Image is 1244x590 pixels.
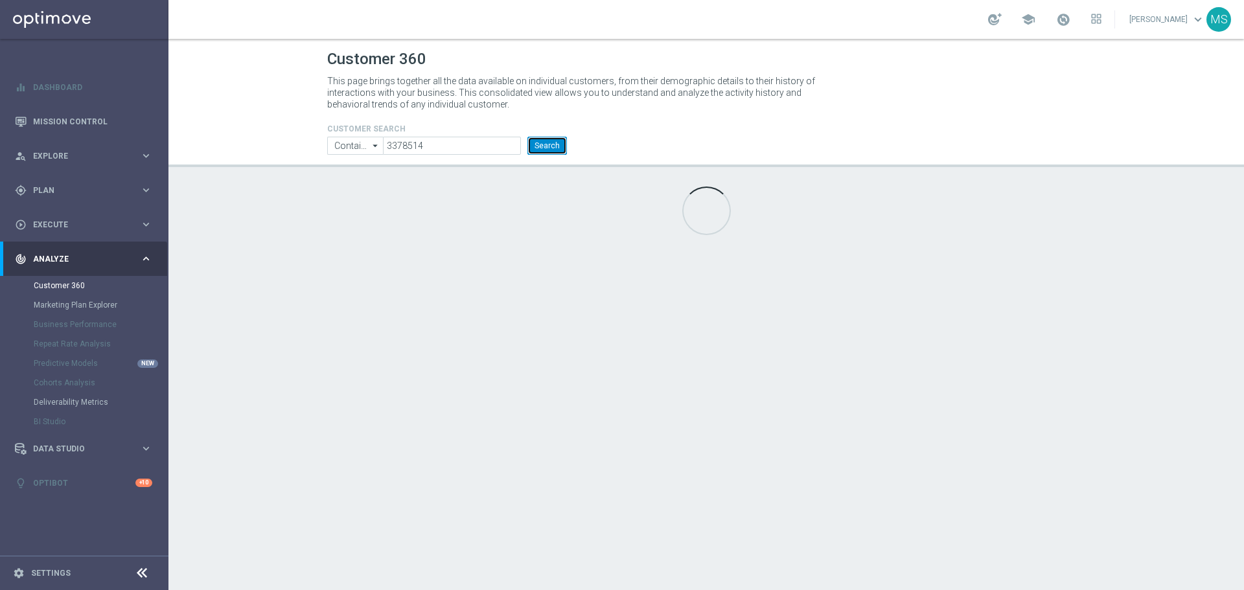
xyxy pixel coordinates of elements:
[33,104,152,139] a: Mission Control
[327,124,567,133] h4: CUSTOMER SEARCH
[34,373,167,392] div: Cohorts Analysis
[15,82,27,93] i: equalizer
[34,295,167,315] div: Marketing Plan Explorer
[33,445,140,453] span: Data Studio
[15,104,152,139] div: Mission Control
[15,219,140,231] div: Execute
[33,466,135,500] a: Optibot
[15,70,152,104] div: Dashboard
[14,444,153,454] button: Data Studio keyboard_arrow_right
[14,185,153,196] button: gps_fixed Plan keyboard_arrow_right
[140,184,152,196] i: keyboard_arrow_right
[34,392,167,412] div: Deliverability Metrics
[33,255,140,263] span: Analyze
[14,82,153,93] button: equalizer Dashboard
[34,397,135,407] a: Deliverability Metrics
[15,253,140,265] div: Analyze
[34,276,167,295] div: Customer 360
[1021,12,1035,27] span: school
[140,150,152,162] i: keyboard_arrow_right
[14,220,153,230] button: play_circle_outline Execute keyboard_arrow_right
[15,253,27,265] i: track_changes
[1128,10,1206,29] a: [PERSON_NAME]keyboard_arrow_down
[15,185,140,196] div: Plan
[369,137,382,154] i: arrow_drop_down
[13,567,25,579] i: settings
[34,300,135,310] a: Marketing Plan Explorer
[33,70,152,104] a: Dashboard
[34,334,167,354] div: Repeat Rate Analysis
[31,569,71,577] a: Settings
[14,478,153,488] button: lightbulb Optibot +10
[327,137,383,155] input: Contains
[327,50,1085,69] h1: Customer 360
[15,185,27,196] i: gps_fixed
[140,218,152,231] i: keyboard_arrow_right
[140,253,152,265] i: keyboard_arrow_right
[327,75,826,110] p: This page brings together all the data available on individual customers, from their demographic ...
[1206,7,1231,32] div: MS
[14,151,153,161] button: person_search Explore keyboard_arrow_right
[383,137,521,155] input: Enter CID, Email, name or phone
[33,187,140,194] span: Plan
[137,359,158,368] div: NEW
[14,254,153,264] button: track_changes Analyze keyboard_arrow_right
[15,466,152,500] div: Optibot
[14,117,153,127] button: Mission Control
[1191,12,1205,27] span: keyboard_arrow_down
[15,150,140,162] div: Explore
[33,221,140,229] span: Execute
[527,137,567,155] button: Search
[135,479,152,487] div: +10
[34,280,135,291] a: Customer 360
[140,442,152,455] i: keyboard_arrow_right
[15,219,27,231] i: play_circle_outline
[15,477,27,489] i: lightbulb
[34,412,167,431] div: BI Studio
[33,152,140,160] span: Explore
[34,315,167,334] div: Business Performance
[34,354,167,373] div: Predictive Models
[15,150,27,162] i: person_search
[15,443,140,455] div: Data Studio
